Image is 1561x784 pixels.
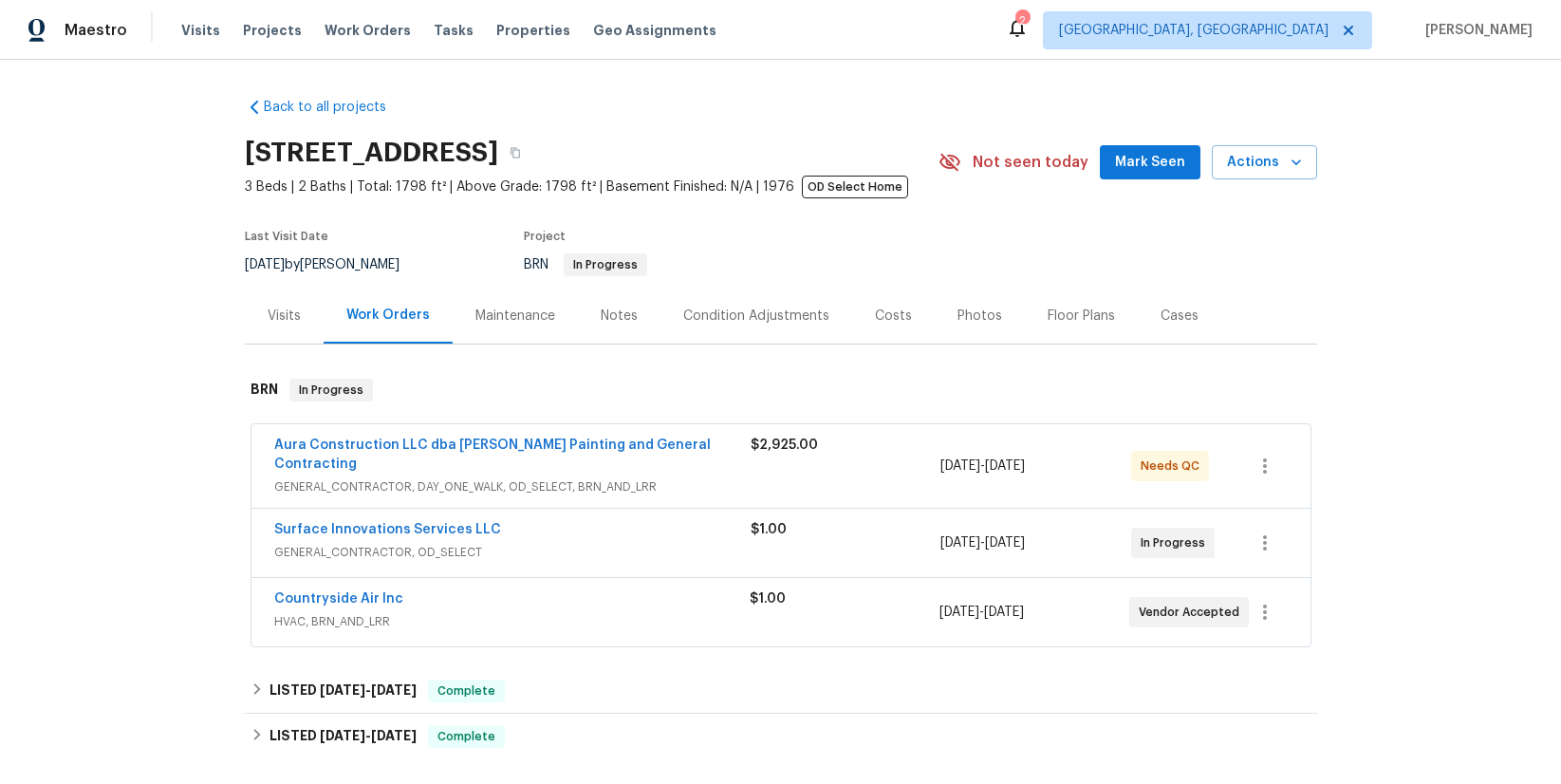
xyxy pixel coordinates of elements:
span: Work Orders [325,21,411,40]
button: Copy Address [498,136,532,170]
span: In Progress [291,381,371,400]
a: Back to all projects [245,98,427,117]
span: Maestro [65,21,127,40]
span: HVAC, BRN_AND_LRR [274,612,750,631]
span: In Progress [1141,533,1213,552]
span: $1.00 [751,523,787,536]
span: [DATE] [320,683,365,697]
h6: BRN [251,379,278,401]
span: [DATE] [371,683,417,697]
span: - [940,533,1025,552]
span: [GEOGRAPHIC_DATA], [GEOGRAPHIC_DATA] [1059,21,1329,40]
h2: [STREET_ADDRESS] [245,143,498,162]
span: BRN [524,258,647,271]
span: [DATE] [320,729,365,742]
div: LISTED [DATE]-[DATE]Complete [245,714,1317,759]
h6: LISTED [269,725,417,748]
span: [DATE] [371,729,417,742]
span: Visits [181,21,220,40]
span: [DATE] [940,459,980,473]
div: BRN In Progress [245,360,1317,420]
div: Cases [1161,307,1199,326]
span: OD Select Home [802,176,908,198]
span: Last Visit Date [245,231,328,242]
span: [PERSON_NAME] [1418,21,1533,40]
span: Geo Assignments [593,21,716,40]
span: Mark Seen [1115,151,1185,175]
span: [DATE] [245,258,285,271]
div: Costs [875,307,912,326]
span: [DATE] [940,536,980,550]
a: Surface Innovations Services LLC [274,523,501,536]
span: [DATE] [985,459,1025,473]
h6: LISTED [269,680,417,702]
span: Complete [430,681,503,700]
span: GENERAL_CONTRACTOR, DAY_ONE_WALK, OD_SELECT, BRN_AND_LRR [274,477,751,496]
span: $1.00 [750,592,786,606]
span: - [320,683,417,697]
span: Actions [1227,151,1302,175]
span: $2,925.00 [751,439,818,452]
div: Maintenance [475,307,555,326]
div: Photos [957,307,1002,326]
span: Tasks [434,24,474,37]
div: Condition Adjustments [683,307,829,326]
button: Mark Seen [1100,145,1200,180]
div: LISTED [DATE]-[DATE]Complete [245,668,1317,714]
a: Aura Construction LLC dba [PERSON_NAME] Painting and General Contracting [274,439,711,471]
span: - [940,457,1025,476]
span: In Progress [566,259,645,271]
span: [DATE] [985,536,1025,550]
span: Properties [496,21,570,40]
span: Not seen today [973,153,1088,172]
div: Visits [268,307,301,326]
div: 2 [1015,11,1029,30]
div: by [PERSON_NAME] [245,253,422,276]
div: Work Orders [346,306,430,325]
a: Countryside Air Inc [274,592,403,606]
span: Needs QC [1141,457,1207,476]
span: Complete [430,727,503,746]
span: Project [524,231,566,242]
span: Projects [243,21,302,40]
button: Actions [1212,145,1317,180]
span: Vendor Accepted [1139,603,1247,622]
span: 3 Beds | 2 Baths | Total: 1798 ft² | Above Grade: 1798 ft² | Basement Finished: N/A | 1976 [245,177,938,196]
span: [DATE] [939,606,979,619]
span: - [939,603,1024,622]
span: [DATE] [984,606,1024,619]
div: Notes [601,307,638,326]
div: Floor Plans [1048,307,1115,326]
span: GENERAL_CONTRACTOR, OD_SELECT [274,543,751,562]
span: - [320,729,417,742]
